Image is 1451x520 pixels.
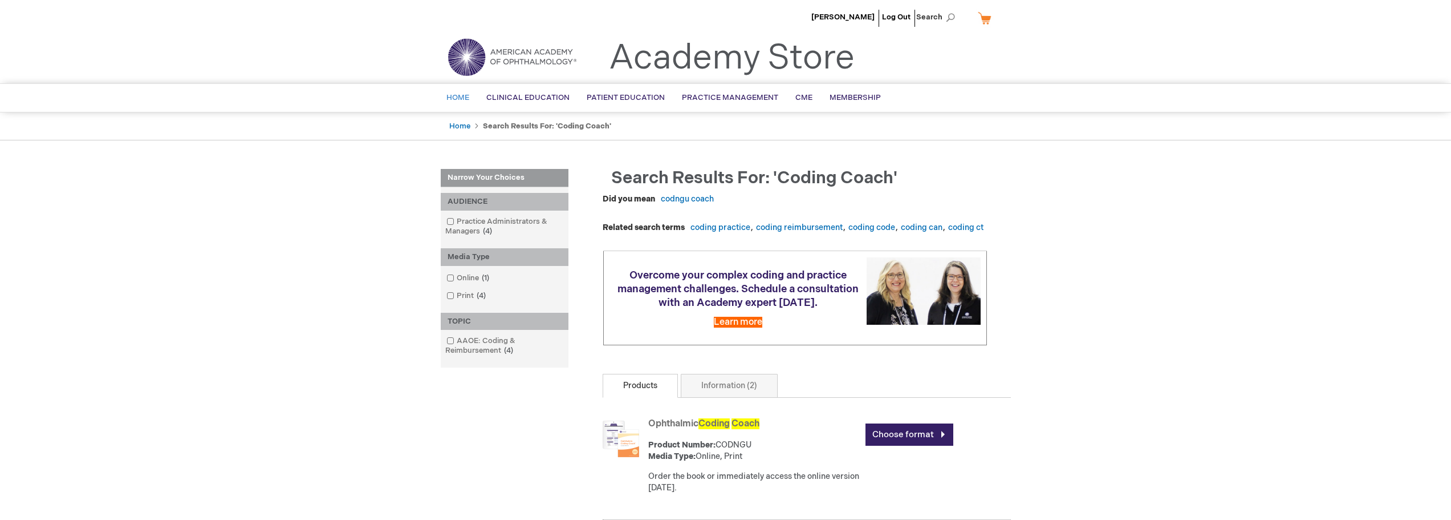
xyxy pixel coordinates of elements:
a: coding code [848,223,895,232]
a: Home [449,122,470,131]
a: [PERSON_NAME] [811,13,875,22]
div: AUDIENCE [441,193,568,211]
span: Coding [698,418,730,429]
div: Media Type [441,248,568,266]
span: CME [795,93,812,102]
strong: Narrow Your Choices [441,169,568,187]
dt: Related search terms [603,222,685,233]
a: Log Out [882,13,911,22]
a: Academy Store [609,38,855,79]
a: coding practice [690,223,750,232]
span: Coach [731,418,759,429]
a: coding reimbursement [756,223,843,232]
div: TOPIC [441,313,568,330]
span: Overcome your complex coding and practice management challenges. Schedule a consultation with an ... [617,269,859,309]
img: Schedule a consultation with an Academy expert today [867,257,981,324]
strong: Search results for: 'coding coach' [483,122,611,131]
a: Print4 [444,291,490,301]
span: 1 [479,273,492,283]
a: Choose format [865,424,953,446]
span: Practice Management [682,93,778,102]
span: 4 [480,227,495,236]
a: Learn more [714,317,762,328]
strong: Product Number: [648,440,716,450]
a: coding ct [948,223,983,232]
span: Search results for: 'coding coach' [611,168,897,188]
img: Ophthalmic Coding Coach [603,421,639,457]
a: coding can [901,223,942,232]
div: CODNGU Online, Print [648,440,860,462]
span: 4 [501,346,516,355]
a: Products [603,374,678,398]
a: OphthalmicCoding Coach [648,418,759,429]
a: Online1 [444,273,494,284]
a: Information (2) [681,374,778,398]
a: Practice Administrators & Managers4 [444,216,566,237]
span: Membership [830,93,881,102]
strong: Media Type: [648,452,696,461]
a: codngu coach [661,194,714,204]
span: Clinical Education [486,93,570,102]
div: Order the book or immediately access the online version [DATE]. [648,471,860,494]
span: Patient Education [587,93,665,102]
a: AAOE: Coding & Reimbursement4 [444,336,566,356]
dt: Did you mean [603,194,655,205]
span: Home [446,93,469,102]
span: 4 [474,291,489,300]
span: Search [916,6,960,29]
